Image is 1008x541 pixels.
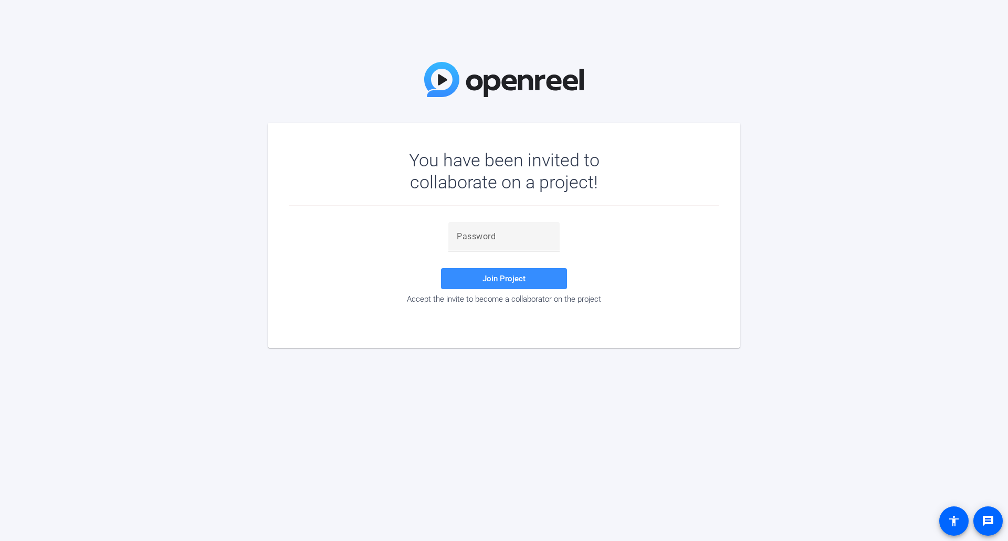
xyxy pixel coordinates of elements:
mat-icon: accessibility [948,515,960,527]
mat-icon: message [982,515,994,527]
div: Accept the invite to become a collaborator on the project [289,294,719,304]
button: Join Project [441,268,567,289]
input: Password [457,230,551,243]
div: You have been invited to collaborate on a project! [379,149,630,193]
img: OpenReel Logo [424,62,584,97]
span: Join Project [482,274,526,283]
